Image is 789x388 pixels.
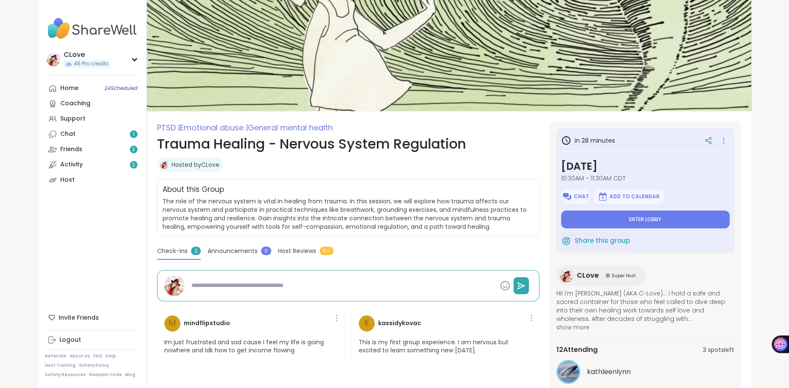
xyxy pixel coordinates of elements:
a: kathleenlynnkathleenlynn [556,360,734,384]
a: Help [106,353,116,359]
span: 24 Scheduled [104,85,138,92]
a: FAQ [93,353,102,359]
span: Share this group [575,236,630,246]
img: kathleenlynn [558,361,579,382]
span: 0 [261,247,271,255]
div: Host [60,176,75,184]
a: Activity2 [45,157,140,172]
img: Super Host [606,273,610,278]
span: Hi! I'm [PERSON_NAME] (AKA C-Love)... I hold a safe and sacred container for those who feel calle... [556,289,734,323]
span: Enter lobby [629,216,661,223]
div: Logout [59,336,81,344]
span: Super Host [612,273,636,279]
span: Chat [574,193,589,200]
p: Im just frustrated and sad cause I feel my life is going nowhere and Idk how to get income flowing [164,338,338,355]
span: Add to Calendar [609,193,660,200]
button: Add to Calendar [593,189,664,204]
span: Announcements [208,247,258,256]
span: 1 [133,131,135,138]
img: CLove [164,276,185,296]
a: Safety Resources [45,372,86,378]
img: ShareWell Logomark [598,191,608,202]
div: Activity [60,160,83,169]
span: 46 Pro credits [74,60,109,67]
h3: [DATE] [561,159,730,174]
a: Blog [125,372,135,378]
div: Home [60,84,79,93]
span: k [365,317,369,329]
button: Enter lobby [561,211,730,228]
h4: mindflipstudio [184,319,230,328]
img: ShareWell Logomark [561,236,571,246]
span: 10:30AM - 11:30AM CDT [561,174,730,183]
div: Invite Friends [45,310,140,325]
a: Redeem Code [89,372,122,378]
div: Support [60,115,85,123]
button: Chat [561,189,590,204]
span: PTSD | [157,122,180,133]
a: Referrals [45,353,66,359]
img: CLove [160,160,168,169]
div: Coaching [60,99,90,108]
a: CLoveCLoveSuper HostSuper Host [556,265,646,286]
a: Hosted byCLove [171,160,219,169]
h3: in 28 minutes [561,135,615,146]
a: Coaching [45,96,140,111]
a: About Us [70,353,90,359]
a: Home24Scheduled [45,81,140,96]
h4: kassidykovac [378,319,421,328]
a: Safety Policy [79,363,109,368]
span: 2 [132,161,135,169]
span: 2 [132,146,135,153]
span: Check-ins [157,247,188,256]
a: Logout [45,332,140,348]
img: CLove [47,53,60,66]
button: Share this group [561,232,630,250]
span: m [169,317,176,329]
span: show more [556,323,734,332]
span: kathleenlynn [587,367,631,377]
p: This is my first group experience. I am nervous but excited to learn something new [DATE]. [359,338,532,355]
span: 12 Attending [556,345,598,355]
span: The role of the nervous system is vital in healing from trauma. In this session, we will explore ... [163,197,534,231]
span: 5+ [320,247,334,255]
div: CLove [64,50,110,59]
span: General mental health [248,122,333,133]
a: Host Training [45,363,76,368]
span: 3 spots left [703,346,734,354]
a: Friends2 [45,142,140,157]
span: 2 [191,247,201,255]
span: CLove [577,270,599,281]
h1: Trauma Healing - Nervous System Regulation [157,134,539,154]
h2: About this Group [163,184,224,195]
span: Host Reviews [278,247,316,256]
div: Friends [60,145,82,154]
a: Host [45,172,140,188]
span: Emotional abuse | [180,122,248,133]
img: ShareWell Logomark [562,191,572,202]
img: CLove [560,269,573,282]
a: Chat1 [45,127,140,142]
img: ShareWell Nav Logo [45,14,140,43]
a: Support [45,111,140,127]
div: Chat [60,130,76,138]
